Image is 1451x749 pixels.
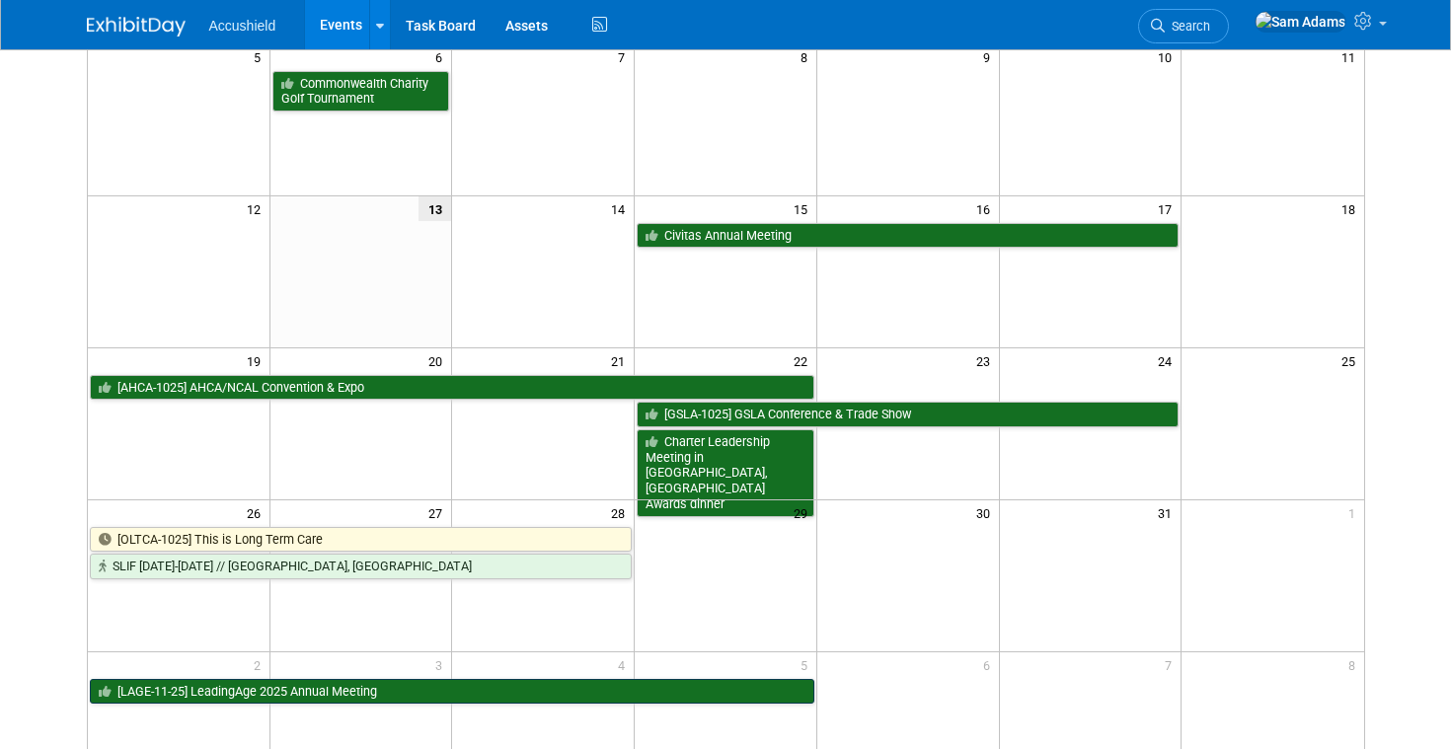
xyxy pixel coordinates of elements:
[637,223,1179,249] a: Civitas Annual Meeting
[209,18,276,34] span: Accushield
[90,679,814,705] a: [LAGE-11-25] LeadingAge 2025 Annual Meeting
[245,500,269,525] span: 26
[792,348,816,373] span: 22
[1339,44,1364,69] span: 11
[974,500,999,525] span: 30
[1165,19,1210,34] span: Search
[252,652,269,677] span: 2
[419,196,451,221] span: 13
[1138,9,1229,43] a: Search
[1156,44,1181,69] span: 10
[90,554,633,579] a: SLIF [DATE]-[DATE] // [GEOGRAPHIC_DATA], [GEOGRAPHIC_DATA]
[245,196,269,221] span: 12
[245,348,269,373] span: 19
[426,500,451,525] span: 27
[609,196,634,221] span: 14
[609,500,634,525] span: 28
[792,500,816,525] span: 29
[1255,11,1346,33] img: Sam Adams
[974,196,999,221] span: 16
[637,402,1179,427] a: [GSLA-1025] GSLA Conference & Trade Show
[252,44,269,69] span: 5
[433,652,451,677] span: 3
[1156,196,1181,221] span: 17
[433,44,451,69] span: 6
[426,348,451,373] span: 20
[1339,348,1364,373] span: 25
[616,652,634,677] span: 4
[637,429,814,517] a: Charter Leadership Meeting in [GEOGRAPHIC_DATA], [GEOGRAPHIC_DATA] Awards dinner
[609,348,634,373] span: 21
[90,527,633,553] a: [OLTCA-1025] This is Long Term Care
[799,44,816,69] span: 8
[1156,348,1181,373] span: 24
[87,17,186,37] img: ExhibitDay
[974,348,999,373] span: 23
[792,196,816,221] span: 15
[1339,196,1364,221] span: 18
[616,44,634,69] span: 7
[1346,500,1364,525] span: 1
[90,375,814,401] a: [AHCA-1025] AHCA/NCAL Convention & Expo
[1346,652,1364,677] span: 8
[1156,500,1181,525] span: 31
[981,44,999,69] span: 9
[981,652,999,677] span: 6
[1163,652,1181,677] span: 7
[272,71,450,112] a: Commonwealth Charity Golf Tournament
[799,652,816,677] span: 5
